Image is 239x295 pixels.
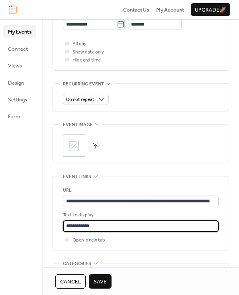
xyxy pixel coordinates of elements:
span: Form [8,113,20,121]
button: Save [89,274,112,289]
span: Design [8,79,24,87]
a: My Events [3,25,36,38]
img: logo [9,5,17,14]
span: Do not repeat [66,95,94,104]
a: Settings [3,93,36,106]
span: Event image [63,121,93,129]
span: My Events [8,28,31,36]
div: Text to display [63,211,217,219]
span: Upgrade 🚀 [195,6,226,14]
span: All day [72,40,86,48]
a: Views [3,59,36,72]
a: My Account [156,6,184,14]
span: Categories [63,260,91,268]
span: Save [94,278,107,286]
span: Connect [8,45,28,53]
button: Upgrade🚀 [191,3,230,16]
a: Form [3,110,36,123]
div: URL [63,186,217,194]
div: ; [63,135,85,157]
button: Cancel [55,274,86,289]
span: Recurring event [63,80,104,88]
span: Views [8,62,22,70]
a: Design [3,76,36,89]
span: Open in new tab [72,236,105,244]
span: Cancel [60,278,81,286]
span: Hide end time [72,56,101,64]
span: Show date only [72,48,104,56]
span: Event links [63,173,91,181]
a: Contact Us [123,6,149,14]
a: Connect [3,42,36,55]
span: Settings [8,96,27,104]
